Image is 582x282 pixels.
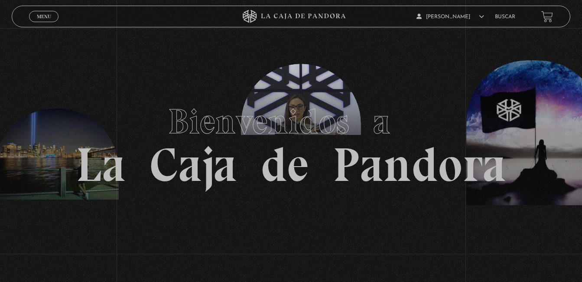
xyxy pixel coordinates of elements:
h1: La Caja de Pandora [76,93,506,189]
span: Cerrar [34,21,54,27]
span: Bienvenidos a [168,101,414,142]
span: [PERSON_NAME] [416,14,484,20]
a: View your shopping cart [541,11,553,23]
a: Buscar [495,14,515,20]
span: Menu [37,14,51,19]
